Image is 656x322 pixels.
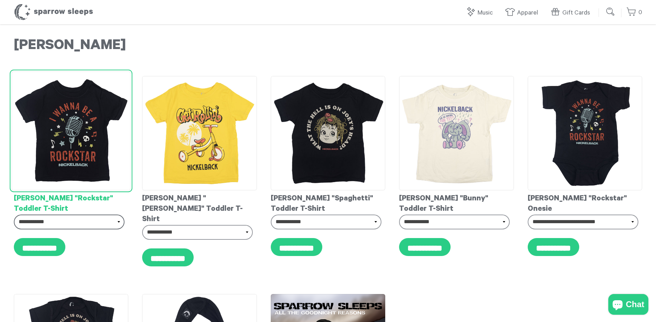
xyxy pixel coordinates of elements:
[604,5,618,19] input: Submit
[399,190,514,215] div: [PERSON_NAME] "Bunny" Toddler T-Shirt
[550,6,593,20] a: Gift Cards
[142,76,257,190] img: Nickelback-GetRollinToddlerT-shirt_grande.jpg
[606,294,650,316] inbox-online-store-chat: Shopify online store chat
[505,6,542,20] a: Apparel
[271,190,385,215] div: [PERSON_NAME] "Spaghetti" Toddler T-Shirt
[626,5,642,20] a: 0
[11,72,131,191] img: Nickelback-RockstarToddlerT-shirt_grande.jpg
[14,38,642,55] h1: [PERSON_NAME]
[399,76,514,190] img: Nickelback-ArewehavingfunyetToddlerT-shirt_grande.jpg
[14,190,128,215] div: [PERSON_NAME] "Rockstar" Toddler T-Shirt
[528,76,642,190] img: Nickelback-Rockstaronesie_grande.jpg
[528,190,642,215] div: [PERSON_NAME] "Rockstar" Onesie
[465,6,496,20] a: Music
[14,3,93,21] h1: Sparrow Sleeps
[271,76,385,190] img: Nickelback-JoeysHeadToddlerT-shirt_grande.jpg
[142,190,257,225] div: [PERSON_NAME] "[PERSON_NAME]" Toddler T-Shirt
